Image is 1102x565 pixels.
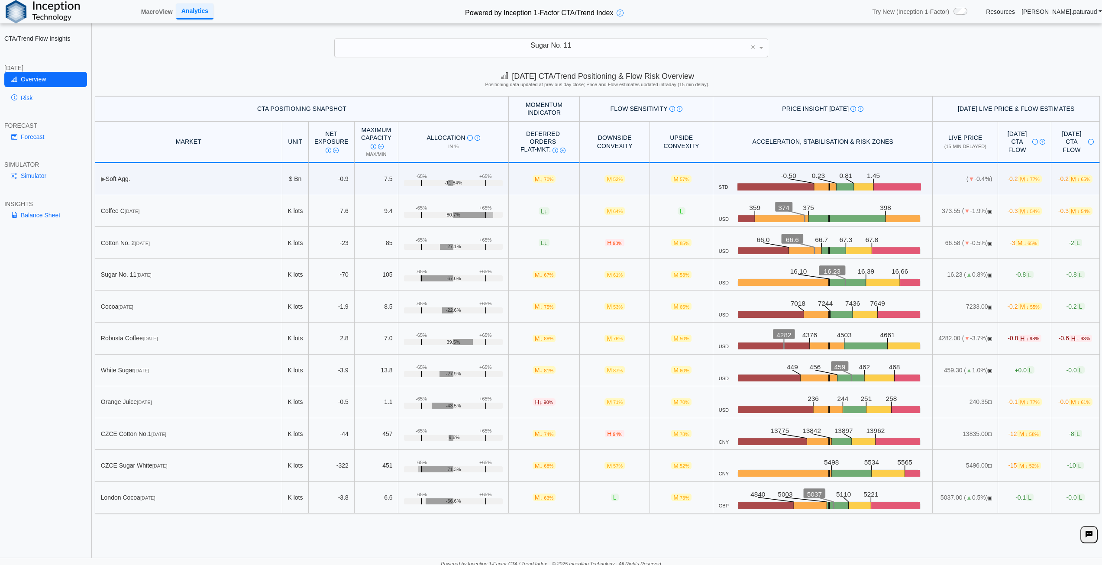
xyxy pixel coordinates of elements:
span: Clear value [750,39,757,57]
span: ↓ 54% [1077,209,1091,214]
text: 16.10 [790,268,807,275]
span: [DATE] [135,241,150,246]
span: 70% [544,177,553,182]
text: 359 [750,204,761,211]
div: +65% [479,269,491,274]
span: -0.2 [1066,303,1085,310]
span: ↓ 61% [1077,400,1091,405]
td: K lots [282,195,309,227]
span: 64% [613,209,623,214]
span: USD [719,249,729,254]
span: 39.5% [446,339,460,345]
span: 52% [613,177,623,182]
td: -70 [309,259,354,291]
img: Read More [1040,139,1045,145]
span: M [671,398,692,406]
span: OPEN: Market session is currently open. [988,241,992,246]
td: 457 [355,418,399,450]
th: MARKET [95,122,282,164]
span: L [1077,366,1085,374]
span: 87% [613,368,623,373]
div: Deferred Orders FLAT-MKT. [514,130,572,154]
span: M [1069,175,1092,183]
div: -65% [416,237,427,243]
div: -65% [416,301,427,307]
span: USD [719,312,729,318]
img: Info [467,135,473,141]
a: Overview [4,72,87,87]
h5: Positioning data updated at previous day close; Price and Flow estimates updated intraday (15-min... [98,82,1097,87]
span: ↓ 65% [1077,177,1091,182]
span: ↓ [540,430,543,437]
span: -2 [1069,239,1082,246]
text: 462 [859,363,870,370]
span: L [1026,271,1034,278]
a: Risk [4,90,87,105]
text: 67.3 [840,236,853,243]
img: Info [1088,139,1094,145]
span: M [671,335,692,342]
span: Max/Min [366,152,386,157]
span: 57% [680,177,689,182]
span: ↓ [540,335,543,342]
td: 85 [355,227,399,259]
text: 4376 [802,331,817,339]
span: USD [719,376,729,381]
span: Try New (Inception 1-Factor) [873,8,950,16]
div: -65% [416,174,427,179]
text: 67.8 [866,236,879,243]
span: M [1069,207,1092,215]
div: Sugar No. 11 [101,271,276,278]
span: -0.0 [1058,398,1092,406]
span: M [1069,398,1092,406]
text: 7018 [791,299,805,307]
text: 13775 [771,426,789,434]
div: -65% [416,269,427,274]
span: ↓ [544,207,547,214]
a: Resources [986,8,1015,16]
div: -65% [416,205,427,211]
a: Simulator [4,168,87,183]
td: 8.5 [355,291,399,323]
span: M [671,366,692,374]
text: 13842 [803,426,821,434]
img: Info [669,106,675,112]
th: CTA Positioning Snapshot [95,96,509,122]
span: USD [719,344,729,349]
span: M [604,175,625,183]
span: 76% [613,336,623,341]
th: [DATE] Live Price & Flow Estimates [933,96,1100,122]
span: -0.8 [1008,335,1041,342]
span: H [605,430,624,437]
div: -65% [416,365,427,370]
text: 398 [880,204,892,211]
th: Acceleration, Stabilisation & Risk Zones [713,122,933,164]
span: ↓ 93% [1077,336,1090,341]
td: 105 [355,259,399,291]
img: Info [371,144,376,149]
text: 0.81 [839,172,852,179]
span: NO FEED: Live data feed not provided for this market. [988,400,992,405]
span: M [604,303,625,310]
td: -44 [309,418,354,450]
span: 94% [613,432,622,437]
span: OPEN: Market session is currently open. [988,304,992,310]
text: 0.23 [812,172,825,179]
th: Momentum Indicator [509,96,580,122]
img: Info [850,106,856,112]
div: Allocation [404,134,503,142]
td: 1.1 [355,386,399,418]
span: M [671,175,692,183]
span: 53% [680,272,689,278]
img: Read More [858,106,863,112]
div: -65% [416,333,427,338]
th: Downside Convexity [580,122,650,164]
img: Read More [677,106,682,112]
span: -0.8 [1015,271,1034,278]
span: 85% [680,241,689,246]
span: ↓ [540,398,543,405]
span: ↓ 65% [1024,241,1037,246]
text: 456 [810,363,821,370]
div: [DATE] CTA Flow [1057,130,1094,154]
span: 75% [544,304,553,310]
